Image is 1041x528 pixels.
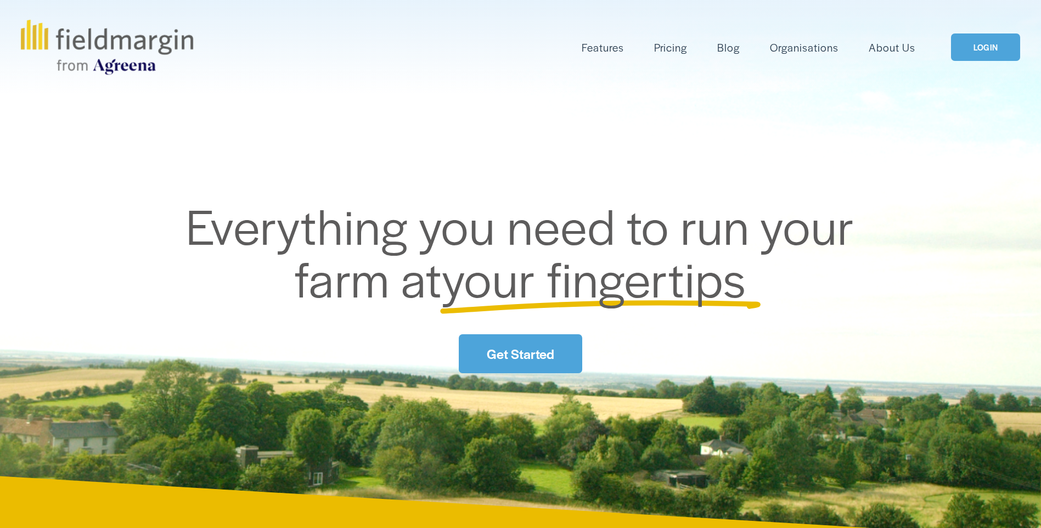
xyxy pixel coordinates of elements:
[21,20,193,75] img: fieldmargin.com
[459,334,582,373] a: Get Started
[582,40,624,55] span: Features
[717,38,740,57] a: Blog
[654,38,687,57] a: Pricing
[442,243,746,312] span: your fingertips
[186,190,866,312] span: Everything you need to run your farm at
[582,38,624,57] a: folder dropdown
[869,38,915,57] a: About Us
[951,33,1020,61] a: LOGIN
[770,38,839,57] a: Organisations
